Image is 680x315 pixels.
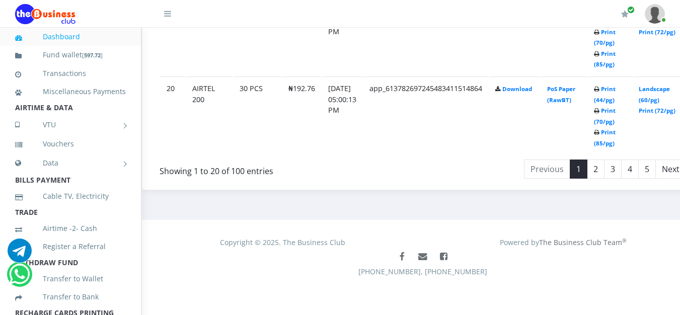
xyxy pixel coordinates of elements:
a: 4 [621,160,639,179]
sup: ® [622,237,627,244]
a: Chat for support [8,246,32,263]
a: Chat for support [9,270,30,286]
a: Landscape (60/pg) [639,85,670,104]
img: Logo [15,4,75,24]
a: Print (72/pg) [639,107,675,114]
a: Join The Business Club Group [434,248,453,266]
small: [ ] [82,51,103,59]
td: app_613782697245483411514864 [363,76,488,154]
a: 5 [638,160,656,179]
a: Cable TV, Electricity [15,185,126,208]
a: Fund wallet[597.72] [15,43,126,67]
td: 20 [161,76,185,154]
i: Renew/Upgrade Subscription [621,10,629,18]
a: Download [502,85,532,93]
a: The Business Club Team® [539,238,627,247]
td: 30 PCS [234,76,281,154]
span: Renew/Upgrade Subscription [627,6,635,14]
a: 1 [570,160,587,179]
td: ₦192.76 [282,76,321,154]
td: [DATE] 05:00:13 PM [322,76,362,154]
a: Print (85/pg) [594,50,616,68]
a: 2 [587,160,605,179]
a: PoS Paper (RawBT) [547,85,575,104]
div: Copyright © 2025. The Business Club [142,237,423,248]
a: VTU [15,112,126,137]
a: Print (72/pg) [639,28,675,36]
a: Dashboard [15,25,126,48]
td: AIRTEL 200 [186,76,233,154]
a: Print (44/pg) [594,85,616,104]
a: Print (70/pg) [594,107,616,125]
a: Transfer to Wallet [15,267,126,290]
b: 597.72 [84,51,101,59]
a: Print (85/pg) [594,128,616,147]
a: Airtime -2- Cash [15,217,126,240]
div: Showing 1 to 20 of 100 entries [160,159,371,178]
a: Miscellaneous Payments [15,80,126,103]
a: 3 [604,160,622,179]
a: Register a Referral [15,235,126,258]
a: Vouchers [15,132,126,155]
a: Transactions [15,62,126,85]
img: User [645,4,665,24]
a: Data [15,150,126,176]
a: Mail us [414,248,432,266]
a: Transfer to Bank [15,285,126,308]
a: Like The Business Club Page [393,248,412,266]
